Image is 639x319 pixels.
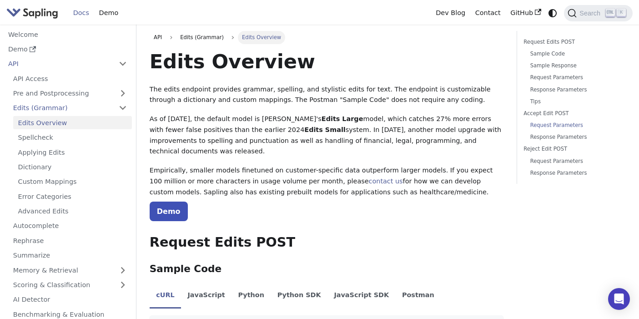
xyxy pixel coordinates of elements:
[13,161,132,174] a: Dictionary
[150,49,503,74] h1: Edits Overview
[13,146,132,159] a: Applying Edits
[231,284,271,309] li: Python
[304,126,345,133] strong: Edits Small
[369,177,403,185] a: contact us
[94,6,123,20] a: Demo
[68,6,94,20] a: Docs
[530,157,619,166] a: Request Parameters
[181,284,231,309] li: JavaScript
[150,114,503,157] p: As of [DATE], the default model is [PERSON_NAME]'s model, which catches 27% more errors with fewe...
[8,234,132,247] a: Rephrase
[505,6,546,20] a: GitHub
[150,234,503,251] h2: Request Edits POST
[8,219,132,233] a: Autocomplete
[8,278,132,292] a: Scoring & Classification
[546,6,559,20] button: Switch between dark and light mode (currently system mode)
[154,34,162,41] span: API
[8,293,132,306] a: AI Detector
[608,288,630,310] div: Open Intercom Messenger
[150,263,503,275] h3: Sample Code
[530,133,619,142] a: Response Parameters
[8,249,132,262] a: Summarize
[13,190,132,203] a: Error Categories
[470,6,506,20] a: Contact
[8,72,132,85] a: API Access
[8,101,132,115] a: Edits (Grammar)
[150,202,188,221] a: Demo
[176,31,228,44] span: Edits (Grammar)
[3,28,132,41] a: Welcome
[523,38,623,46] a: Request Edits POST
[396,284,441,309] li: Postman
[3,43,132,56] a: Demo
[617,9,626,17] kbd: K
[150,84,503,106] p: The edits endpoint provides grammar, spelling, and stylistic edits for text. The endpoint is cust...
[8,87,132,100] a: Pre and Postprocessing
[431,6,470,20] a: Dev Blog
[530,169,619,177] a: Response Parameters
[150,165,503,197] p: Empirically, smaller models finetuned on customer-specific data outperform larger models. If you ...
[523,145,623,153] a: Reject Edit POST
[530,97,619,106] a: Tips
[564,5,632,21] button: Search (Ctrl+K)
[271,284,327,309] li: Python SDK
[6,6,61,20] a: Sapling.ai
[13,116,132,129] a: Edits Overview
[13,205,132,218] a: Advanced Edits
[3,57,114,71] a: API
[238,31,286,44] span: Edits Overview
[8,263,132,277] a: Memory & Retrieval
[530,86,619,94] a: Response Parameters
[530,73,619,82] a: Request Parameters
[327,284,396,309] li: JavaScript SDK
[530,61,619,70] a: Sample Response
[13,131,132,144] a: Spellcheck
[150,31,166,44] a: API
[523,109,623,118] a: Accept Edit POST
[322,115,363,122] strong: Edits Large
[13,175,132,188] a: Custom Mappings
[6,6,58,20] img: Sapling.ai
[530,121,619,130] a: Request Parameters
[530,50,619,58] a: Sample Code
[150,31,503,44] nav: Breadcrumbs
[577,10,606,17] span: Search
[150,284,181,309] li: cURL
[114,57,132,71] button: Collapse sidebar category 'API'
